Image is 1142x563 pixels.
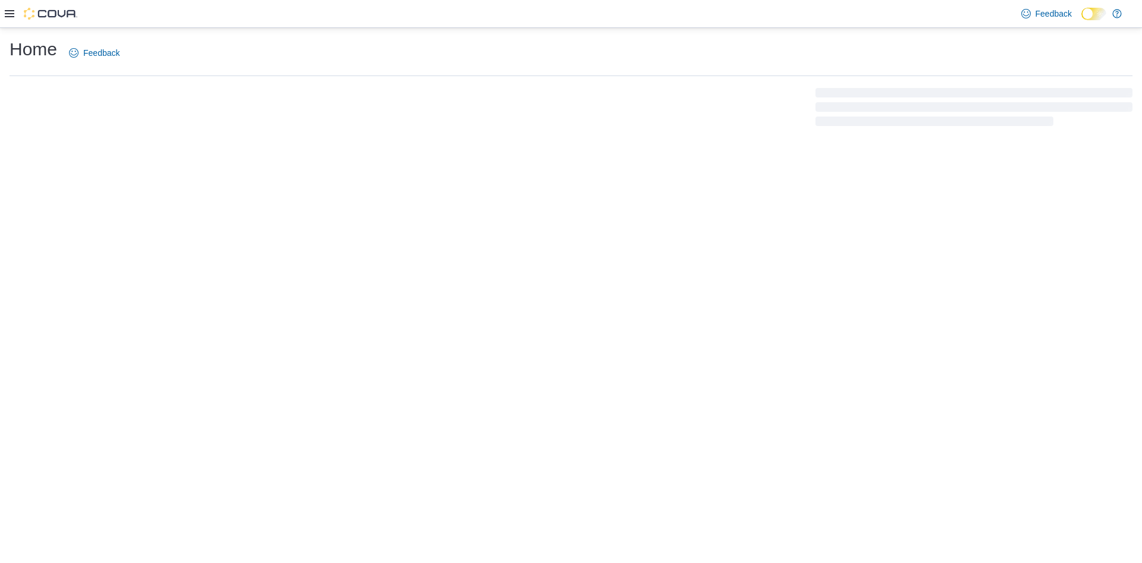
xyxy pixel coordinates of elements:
[24,8,77,20] img: Cova
[1081,20,1082,21] span: Dark Mode
[10,37,57,61] h1: Home
[83,47,120,59] span: Feedback
[64,41,124,65] a: Feedback
[1081,8,1106,20] input: Dark Mode
[1016,2,1077,26] a: Feedback
[1036,8,1072,20] span: Feedback
[815,90,1132,128] span: Loading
